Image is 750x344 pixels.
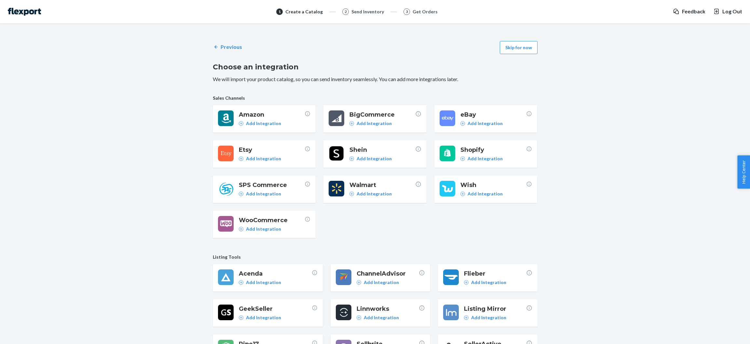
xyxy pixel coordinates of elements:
[460,155,503,162] a: Add Integration
[246,120,281,127] p: Add Integration
[239,216,305,224] span: WooCommerce
[364,279,399,286] p: Add Integration
[460,120,503,127] a: Add Integration
[239,191,281,197] a: Add Integration
[682,8,705,15] span: Feedback
[239,181,305,189] span: SPS Commerce
[349,110,415,119] span: BigCommerce
[349,181,415,189] span: Walmart
[468,191,503,197] p: Add Integration
[468,155,503,162] p: Add Integration
[357,279,399,286] a: Add Integration
[239,226,281,232] a: Add Integration
[406,9,408,14] span: 3
[246,226,281,232] p: Add Integration
[246,191,281,197] p: Add Integration
[713,8,742,15] button: Log Out
[239,155,281,162] a: Add Integration
[349,120,392,127] a: Add Integration
[345,9,347,14] span: 2
[357,120,392,127] p: Add Integration
[239,120,281,127] a: Add Integration
[285,8,323,15] div: Create a Catalog
[357,191,392,197] p: Add Integration
[239,279,281,286] a: Add Integration
[364,314,399,321] p: Add Integration
[8,8,41,16] img: Flexport logo
[460,110,526,119] span: eBay
[221,43,242,51] p: Previous
[464,314,506,321] a: Add Integration
[246,155,281,162] p: Add Integration
[349,191,392,197] a: Add Integration
[239,110,305,119] span: Amazon
[279,9,281,14] span: 1
[471,314,506,321] p: Add Integration
[213,43,242,51] a: Previous
[357,314,399,321] a: Add Integration
[464,279,506,286] a: Add Integration
[213,76,538,83] p: We will import your product catalog, so you can send inventory seamlessly. You can add more integ...
[357,155,392,162] p: Add Integration
[471,279,506,286] p: Add Integration
[213,254,538,260] span: Listing Tools
[357,269,419,278] span: ChannelAdvisor
[460,181,526,189] span: Wish
[673,8,705,15] a: Feedback
[464,269,526,278] span: Flieber
[460,191,503,197] a: Add Integration
[239,305,312,313] span: GeekSeller
[213,95,538,101] span: Sales Channels
[246,314,281,321] p: Add Integration
[239,269,312,278] span: Acenda
[500,41,538,54] button: Skip for now
[239,146,305,154] span: Etsy
[737,155,750,189] button: Help Center
[246,279,281,286] p: Add Integration
[464,305,526,313] span: Listing Mirror
[213,62,538,72] h2: Choose an integration
[239,314,281,321] a: Add Integration
[722,8,742,15] span: Log Out
[351,8,384,15] div: Send Inventory
[413,8,438,15] div: Get Orders
[468,120,503,127] p: Add Integration
[349,146,415,154] span: Shein
[460,146,526,154] span: Shopify
[357,305,419,313] span: Linnworks
[349,155,392,162] a: Add Integration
